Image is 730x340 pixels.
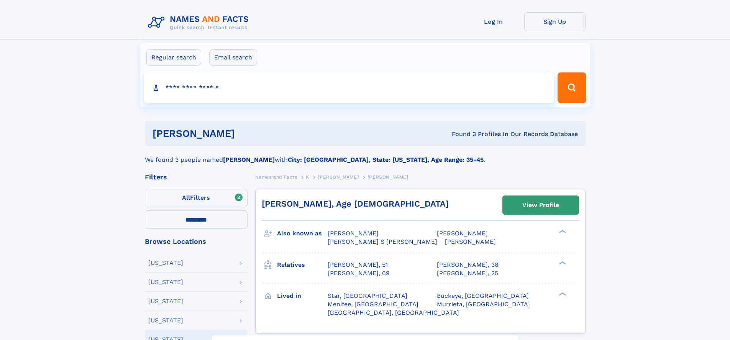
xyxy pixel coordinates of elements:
[146,49,201,66] label: Regular search
[277,289,328,302] h3: Lived in
[148,260,183,266] div: [US_STATE]
[277,258,328,271] h3: Relatives
[182,194,190,201] span: All
[557,229,566,234] div: ❯
[255,172,297,182] a: Names and Facts
[148,279,183,285] div: [US_STATE]
[557,291,566,296] div: ❯
[277,227,328,240] h3: Also known as
[306,174,309,180] span: K
[437,261,499,269] a: [PERSON_NAME], 38
[318,172,359,182] a: [PERSON_NAME]
[328,269,390,278] a: [PERSON_NAME], 69
[328,309,459,316] span: [GEOGRAPHIC_DATA], [GEOGRAPHIC_DATA]
[288,156,484,163] b: City: [GEOGRAPHIC_DATA], State: [US_STATE], Age Range: 35-45
[145,146,586,164] div: We found 3 people named with .
[328,261,388,269] a: [PERSON_NAME], 51
[144,72,554,103] input: search input
[306,172,309,182] a: K
[328,238,437,245] span: [PERSON_NAME] S [PERSON_NAME]
[148,317,183,324] div: [US_STATE]
[262,199,449,209] a: [PERSON_NAME], Age [DEMOGRAPHIC_DATA]
[522,196,559,214] div: View Profile
[437,230,488,237] span: [PERSON_NAME]
[524,12,586,31] a: Sign Up
[328,301,418,308] span: Menifee, [GEOGRAPHIC_DATA]
[145,174,248,181] div: Filters
[437,301,530,308] span: Murrieta, [GEOGRAPHIC_DATA]
[145,12,255,33] img: Logo Names and Facts
[223,156,275,163] b: [PERSON_NAME]
[145,189,248,207] label: Filters
[437,292,529,299] span: Buckeye, [GEOGRAPHIC_DATA]
[148,298,183,304] div: [US_STATE]
[503,196,579,214] a: View Profile
[153,129,343,138] h1: [PERSON_NAME]
[343,130,578,138] div: Found 3 Profiles In Our Records Database
[557,260,566,265] div: ❯
[558,72,586,103] button: Search Button
[328,292,407,299] span: Star, [GEOGRAPHIC_DATA]
[209,49,257,66] label: Email search
[463,12,524,31] a: Log In
[445,238,496,245] span: [PERSON_NAME]
[367,174,408,180] span: [PERSON_NAME]
[318,174,359,180] span: [PERSON_NAME]
[145,238,248,245] div: Browse Locations
[437,269,498,278] a: [PERSON_NAME], 25
[328,230,379,237] span: [PERSON_NAME]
